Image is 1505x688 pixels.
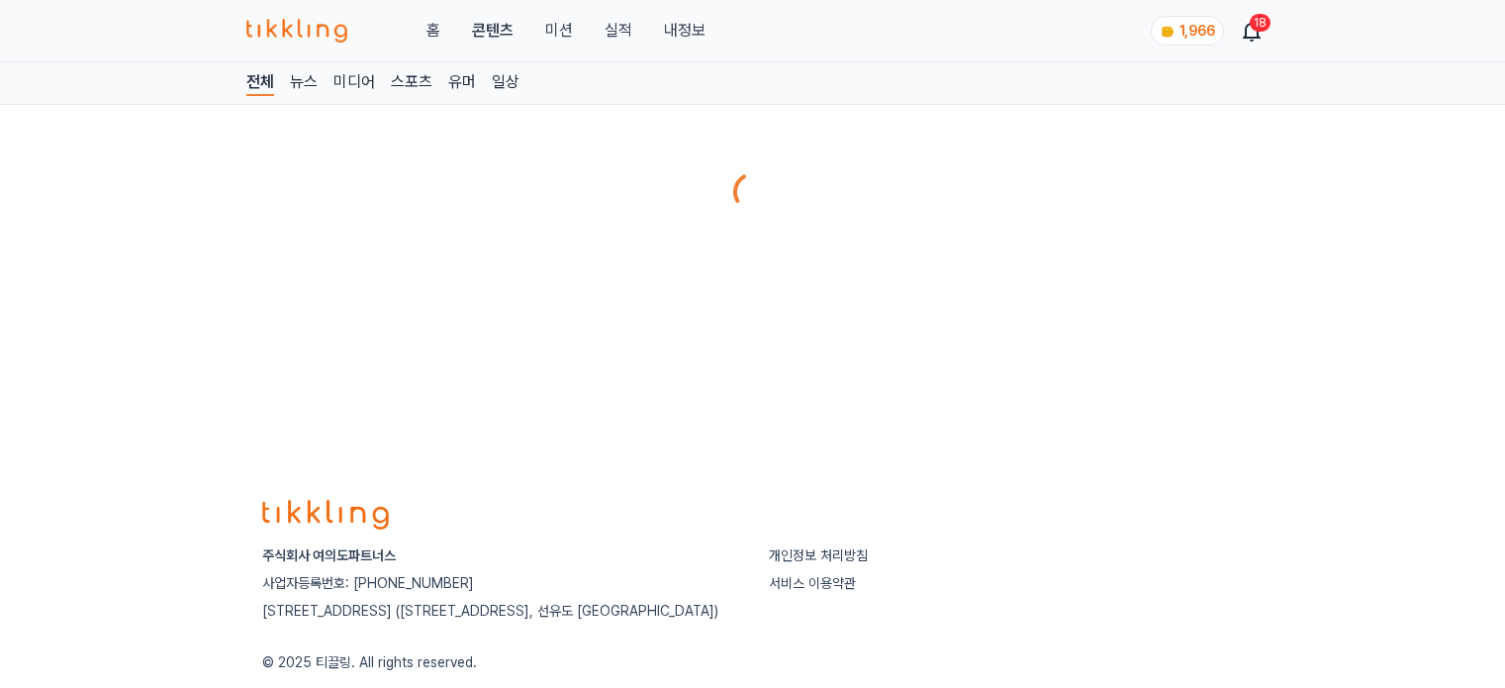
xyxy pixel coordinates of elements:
a: 유머 [448,70,476,96]
a: 스포츠 [391,70,432,96]
span: 1,966 [1179,23,1215,39]
a: coin 1,966 [1151,16,1220,46]
a: 콘텐츠 [472,19,514,43]
a: 전체 [246,70,274,96]
p: 사업자등록번호: [PHONE_NUMBER] [262,573,737,593]
a: 개인정보 처리방침 [769,547,868,563]
a: 서비스 이용약관 [769,575,856,591]
img: coin [1160,24,1176,40]
a: 일상 [492,70,519,96]
p: 주식회사 여의도파트너스 [262,545,737,565]
a: 실적 [605,19,632,43]
a: 뉴스 [290,70,318,96]
button: 미션 [545,19,573,43]
a: 18 [1244,19,1260,43]
a: 미디어 [333,70,375,96]
div: 18 [1250,14,1270,32]
a: 내정보 [664,19,705,43]
a: 홈 [426,19,440,43]
p: [STREET_ADDRESS] ([STREET_ADDRESS], 선유도 [GEOGRAPHIC_DATA]) [262,601,737,621]
img: logo [262,500,389,530]
img: 티끌링 [246,19,348,43]
p: © 2025 티끌링. All rights reserved. [262,652,1244,672]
